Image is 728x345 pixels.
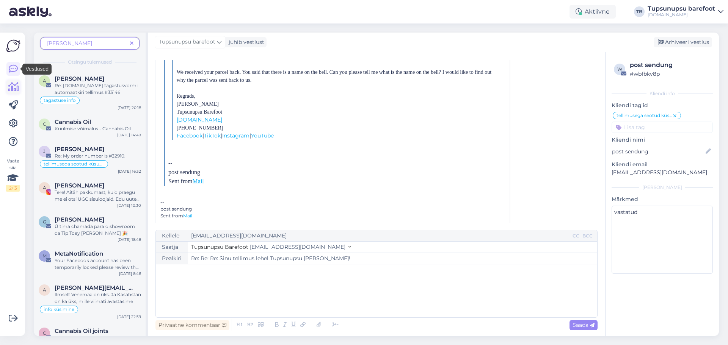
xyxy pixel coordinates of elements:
div: Ilmselt Venemaa on üks. Ja Kasahstan on ka üks, mille viimati avastasime [55,291,141,305]
p: [EMAIL_ADDRESS][DOMAIN_NAME] [612,169,713,176]
span: J [43,148,45,154]
span: Anna Razumov [55,75,104,82]
div: Re: My order number is #32910. [55,153,141,159]
span: info küsimine [44,307,74,312]
div: # wbfbkv8p [630,70,711,78]
div: Última chamada para o showroom da Tip Toey [PERSON_NAME] 🎉 [55,223,141,237]
div: Re: [DOMAIN_NAME] tagastusvormi automaatkiri tellimus #33146 [55,82,141,96]
input: Recepient... [188,230,571,241]
div: [DATE] 14:49 [117,132,141,138]
input: Lisa nimi [612,147,704,156]
span: Otsingu tulemused [68,59,112,66]
div: Kliendi info [612,90,713,97]
span: Tupsunupsu Barefoot [177,109,222,115]
div: Your Facebook account has been temporarily locked please review the reason [55,257,141,271]
div: Arhiveeri vestlus [654,37,712,47]
span: Cannabis Oil [55,119,91,125]
span: w [617,66,622,72]
span: M [42,253,47,259]
div: Tupsunupsu barefoot [648,6,715,12]
span: [PHONE_NUMBER] [177,125,223,131]
div: Saatja [156,242,188,253]
span: We received your parcel back. You said that there is a name on the bell. Can you please tell me w... [177,69,491,83]
span: anna.nesterenko91@yandex.ru [55,284,133,291]
a: Tupsunupsu barefoot[DOMAIN_NAME] [648,6,723,18]
span: MetaNotification [55,250,103,257]
div: Vaata siia [6,158,20,192]
span: -- post sendung Sent from [168,160,204,184]
div: BCC [581,233,594,239]
div: [DATE] 16:32 [118,169,141,174]
span: Tupsunupsu barefoot [159,38,215,46]
div: CC [571,233,581,239]
a: Facebook [177,132,202,139]
div: Pealkiri [156,253,188,264]
span: [EMAIL_ADDRESS][DOMAIN_NAME] [250,244,345,250]
div: Vestlused [22,64,52,75]
span: Saada [573,322,595,328]
a: Instagram [222,132,249,139]
p: Märkmed [612,195,713,203]
input: Write subject here... [188,253,597,264]
p: Kliendi nimi [612,136,713,144]
div: Kuulmise võimalus - Cannabis Oil [55,125,141,132]
div: Tere! Aitäh pakkumast, kuid praegu me ei otsi UGC sisuloojaid. Edu uute partnerite leidmisel :) [55,189,141,203]
span: C [43,121,46,127]
a: TikTok [204,132,221,139]
div: Privaatne kommentaar [155,320,229,330]
div: Aktiivne [570,5,616,19]
div: [DATE] 8:46 [119,271,141,276]
span: A [43,78,46,84]
div: [DOMAIN_NAME] [648,12,715,18]
a: [DOMAIN_NAME] [177,116,222,123]
div: -- post sendung Sent from [160,199,504,219]
span: A [43,185,46,190]
span: Tupsunupsu Barefoot [191,244,248,250]
div: [PERSON_NAME] [612,184,713,191]
p: Kliendi tag'id [612,101,713,109]
button: Tupsunupsu Barefoot [EMAIL_ADDRESS][DOMAIN_NAME] [191,243,351,251]
div: juhib vestlust [226,38,264,46]
a: YouTube [251,132,274,139]
span: tellimusega seotud küsumus [44,162,104,166]
span: Cannabis Oil joints [55,328,108,334]
span: tagastuse info [44,98,76,103]
div: [DATE] 22:39 [117,314,141,320]
span: Joanna Wos [55,146,104,153]
span: [PERSON_NAME] [47,40,92,47]
div: [DATE] 20:18 [118,105,141,111]
span: G [43,219,46,225]
a: Mail [193,178,204,184]
p: Kliendi email [612,161,713,169]
span: Giovanna Oliveira [55,216,104,223]
span: C [43,330,46,336]
textarea: vastatud [612,206,713,274]
div: Kellele [156,230,188,241]
span: a [43,287,46,293]
span: [PERSON_NAME] [177,101,219,107]
input: Lisa tag [612,122,713,133]
span: tellimusega seotud küsumus [617,113,672,118]
div: [DATE] 18:46 [118,237,141,242]
span: Regrads, [177,93,195,99]
div: [DATE] 10:30 [117,203,141,208]
div: post sendung [630,61,711,70]
img: Askly Logo [6,39,20,53]
a: Mail [183,213,192,219]
div: 2 / 3 [6,185,20,192]
div: TB [634,6,645,17]
span: Anna Frolova [55,182,104,189]
span: | | | [177,132,274,139]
